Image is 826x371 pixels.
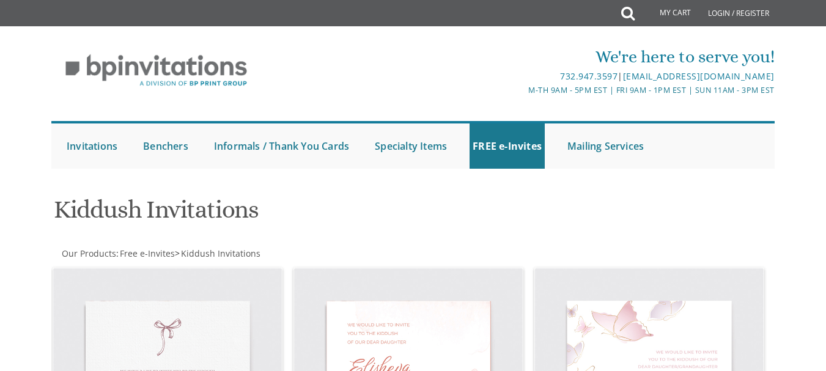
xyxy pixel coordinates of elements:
a: Specialty Items [372,123,450,169]
a: Our Products [61,248,116,259]
a: Kiddush Invitations [180,248,260,259]
a: Informals / Thank You Cards [211,123,352,169]
span: Kiddush Invitations [181,248,260,259]
div: : [51,248,413,260]
div: | [293,69,775,84]
a: Benchers [140,123,191,169]
a: Mailing Services [564,123,647,169]
span: > [175,248,260,259]
a: [EMAIL_ADDRESS][DOMAIN_NAME] [623,70,775,82]
h1: Kiddush Invitations [54,196,527,232]
img: BP Invitation Loft [51,45,261,96]
a: 732.947.3597 [560,70,618,82]
a: Invitations [64,123,120,169]
div: We're here to serve you! [293,45,775,69]
a: FREE e-Invites [470,123,545,169]
div: M-Th 9am - 5pm EST | Fri 9am - 1pm EST | Sun 11am - 3pm EST [293,84,775,97]
span: Free e-Invites [120,248,175,259]
a: My Cart [633,1,699,26]
a: Free e-Invites [119,248,175,259]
